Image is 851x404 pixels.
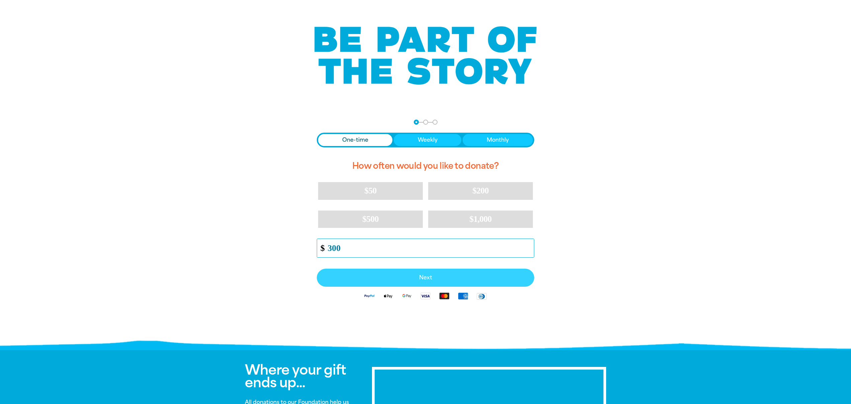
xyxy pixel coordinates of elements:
button: One-time [318,134,392,146]
img: Paypal logo [360,292,379,300]
span: One-time [342,136,368,144]
button: Navigate to step 3 of 3 to enter your payment details [433,120,438,125]
button: Weekly [394,134,462,146]
img: Apple Pay logo [379,292,397,300]
img: Visa logo [416,292,435,300]
span: Monthly [487,136,509,144]
button: Navigate to step 2 of 3 to enter your details [423,120,428,125]
button: Monthly [463,134,533,146]
button: Pay with Credit Card [317,269,534,287]
span: $200 [472,186,489,195]
div: Donation frequency [317,133,534,147]
img: American Express logo [454,292,472,300]
img: Diners Club logo [472,292,491,300]
img: Be part of the story [308,13,543,98]
span: $ [317,241,324,256]
button: $500 [318,211,423,228]
button: $1,000 [428,211,533,228]
button: $200 [428,182,533,199]
img: Mastercard logo [435,292,454,300]
span: Weekly [418,136,438,144]
img: Google Pay logo [397,292,416,300]
input: Enter custom amount [323,239,534,257]
span: Next [324,275,527,280]
button: $50 [318,182,423,199]
h2: How often would you like to donate? [317,155,534,177]
span: $500 [362,214,379,224]
div: Available payment methods [317,287,534,305]
span: Where your gift ends up... [245,362,346,391]
span: $1,000 [469,214,492,224]
button: Navigate to step 1 of 3 to enter your donation amount [414,120,419,125]
span: $50 [364,186,376,195]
